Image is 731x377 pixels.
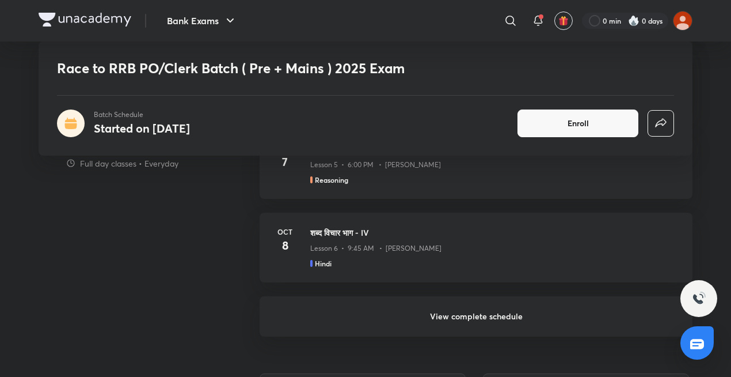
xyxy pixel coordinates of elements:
p: Lesson 6 • 9:45 AM • [PERSON_NAME] [310,243,441,254]
p: Batch Schedule [94,110,190,120]
a: Oct8शब्द विचार भाग - IVLesson 6 • 9:45 AM • [PERSON_NAME]Hindi [260,213,692,296]
h1: Race to RRB PO/Clerk Batch ( Pre + Mains ) 2025 Exam [57,60,508,77]
img: streak [628,15,639,27]
a: Company Logo [39,13,131,29]
button: Bank Exams [160,9,244,32]
h4: 8 [273,237,296,254]
a: Oct7Inequality - IILesson 5 • 6:00 PM • [PERSON_NAME]Reasoning [260,129,692,213]
h4: Started on [DATE] [94,120,190,136]
h5: Reasoning [315,175,348,185]
img: Company Logo [39,13,131,27]
p: Lesson 5 • 6:00 PM • [PERSON_NAME] [310,160,441,170]
img: avatar [558,16,569,26]
button: Enroll [517,110,638,137]
span: Enroll [568,118,589,129]
img: ttu [692,292,706,306]
h3: शब्द विचार भाग - IV [310,227,679,239]
button: avatar [554,12,573,30]
h6: Oct [273,227,296,237]
h5: Hindi [315,258,332,269]
h4: 7 [273,153,296,171]
p: Full day classes • Everyday [80,157,178,169]
img: komal Soni [673,11,692,31]
h6: View complete schedule [260,296,692,337]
